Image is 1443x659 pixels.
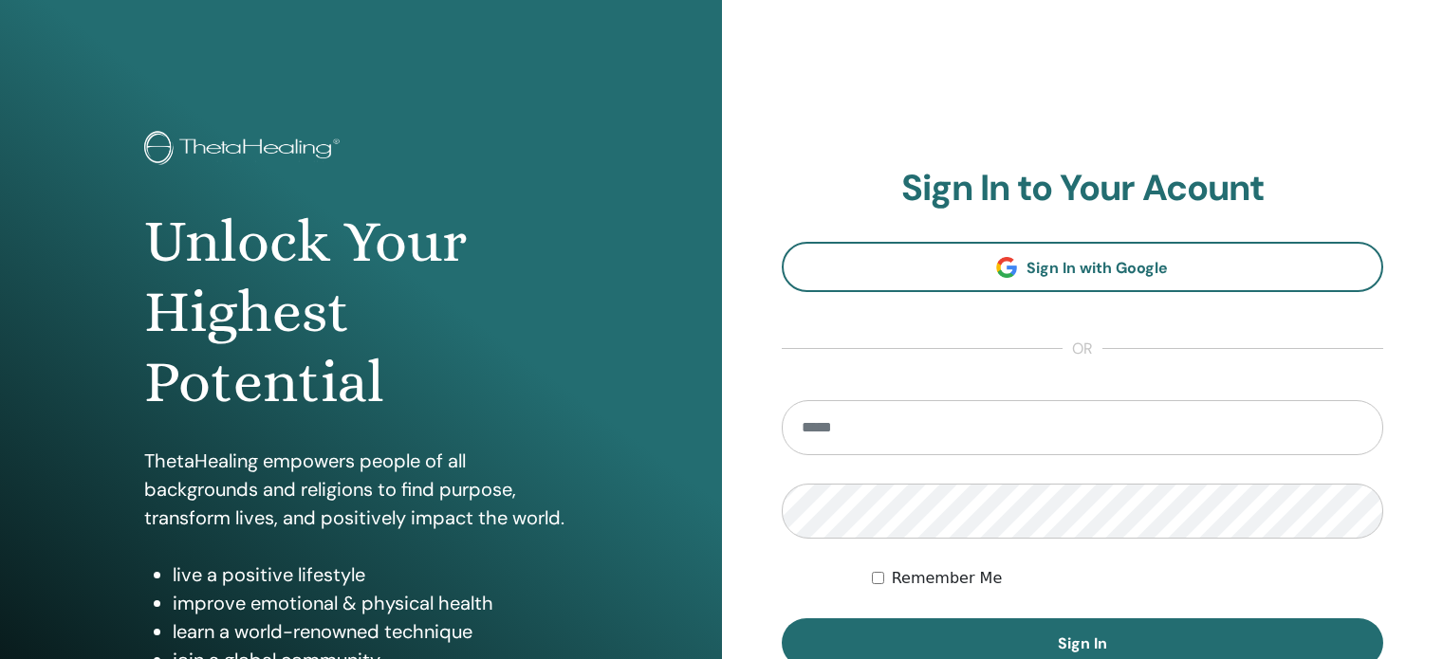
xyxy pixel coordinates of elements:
[782,242,1384,292] a: Sign In with Google
[1027,258,1168,278] span: Sign In with Google
[1058,633,1107,653] span: Sign In
[782,167,1384,211] h2: Sign In to Your Acount
[144,447,578,532] p: ThetaHealing empowers people of all backgrounds and religions to find purpose, transform lives, a...
[173,617,578,646] li: learn a world-renowned technique
[1063,338,1102,360] span: or
[144,207,578,418] h1: Unlock Your Highest Potential
[173,560,578,589] li: live a positive lifestyle
[892,567,1003,590] label: Remember Me
[173,589,578,617] li: improve emotional & physical health
[872,567,1383,590] div: Keep me authenticated indefinitely or until I manually logout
